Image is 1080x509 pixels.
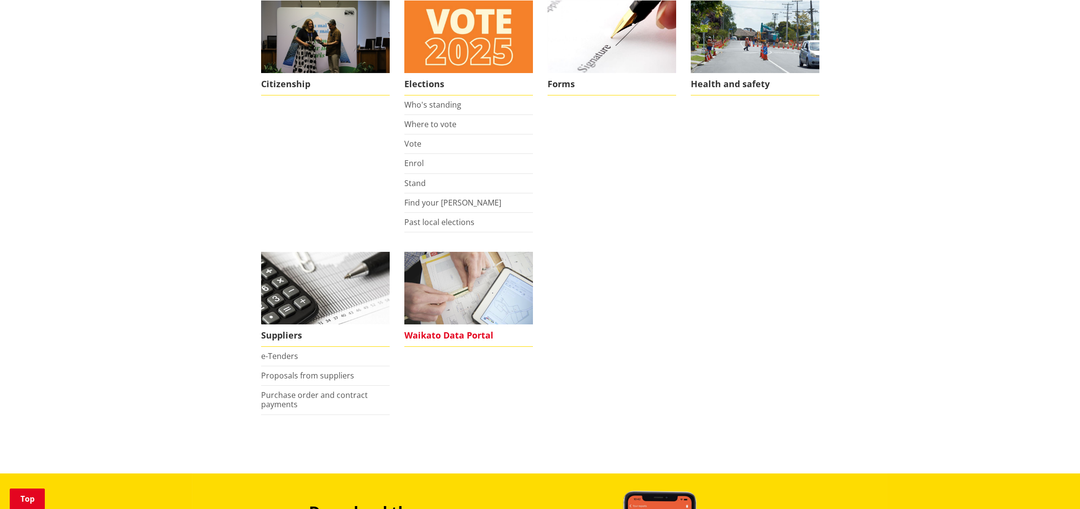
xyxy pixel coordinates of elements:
[10,489,45,509] a: Top
[261,324,390,347] span: Suppliers
[691,73,819,95] span: Health and safety
[404,119,456,130] a: Where to vote
[404,217,474,227] a: Past local elections
[548,0,676,95] a: Find a form to complete Forms
[261,252,390,324] img: Suppliers
[261,73,390,95] span: Citizenship
[404,0,533,95] a: Elections
[404,73,533,95] span: Elections
[261,0,390,73] img: Citizenship Ceremony March 2023
[1035,468,1070,503] iframe: Messenger Launcher
[404,99,461,110] a: Who's standing
[691,0,819,73] img: Health and safety
[404,324,533,347] span: Waikato Data Portal
[261,252,390,347] a: Supplier information can be found here Suppliers
[548,0,676,73] img: Find a form to complete
[261,0,390,95] a: Citizenship Ceremony March 2023 Citizenship
[261,370,354,381] a: Proposals from suppliers
[404,178,426,189] a: Stand
[404,138,421,149] a: Vote
[691,0,819,95] a: Health and safety Health and safety
[404,252,533,324] img: Evaluation
[404,0,533,73] img: Vote 2025
[404,252,533,347] a: Evaluation Waikato Data Portal
[404,197,501,208] a: Find your [PERSON_NAME]
[548,73,676,95] span: Forms
[261,390,368,410] a: Purchase order and contract payments
[261,351,298,361] a: e-Tenders
[404,158,424,169] a: Enrol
